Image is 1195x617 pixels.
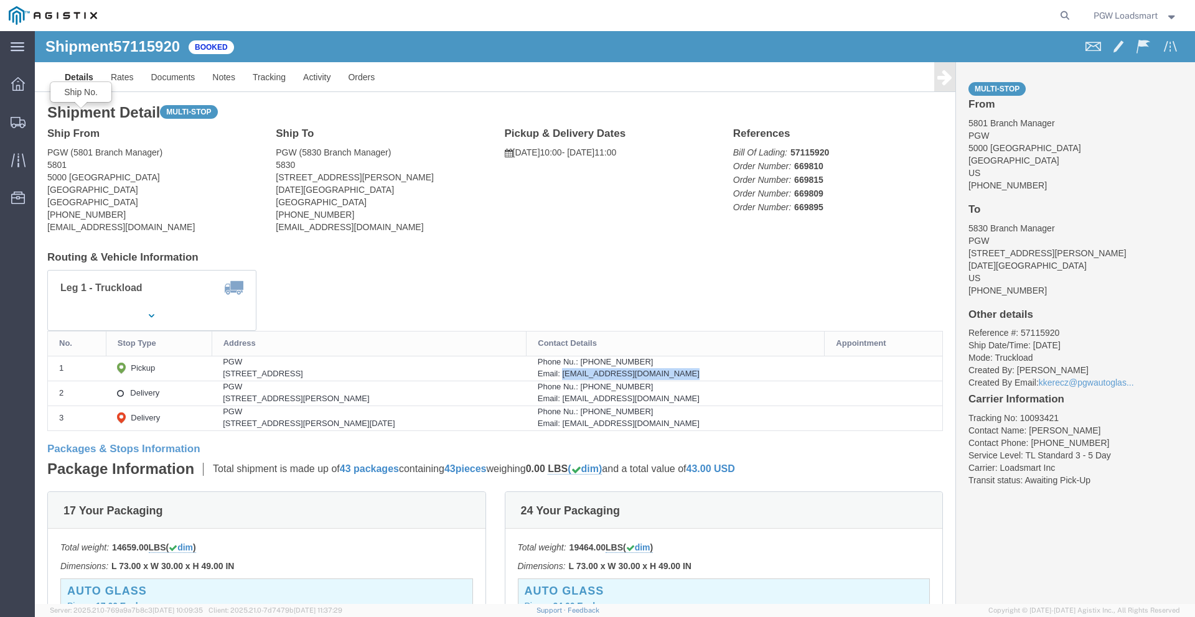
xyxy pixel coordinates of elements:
span: [DATE] 10:09:35 [152,606,203,614]
span: [DATE] 11:37:29 [294,606,342,614]
span: PGW Loadsmart [1094,9,1158,22]
img: logo [9,6,97,25]
iframe: FS Legacy Container [35,31,1195,604]
span: Client: 2025.21.0-7d7479b [209,606,342,614]
a: Feedback [568,606,599,614]
span: Server: 2025.21.0-769a9a7b8c3 [50,606,203,614]
a: Support [537,606,568,614]
button: PGW Loadsmart [1093,8,1178,23]
span: Copyright © [DATE]-[DATE] Agistix Inc., All Rights Reserved [988,605,1180,616]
